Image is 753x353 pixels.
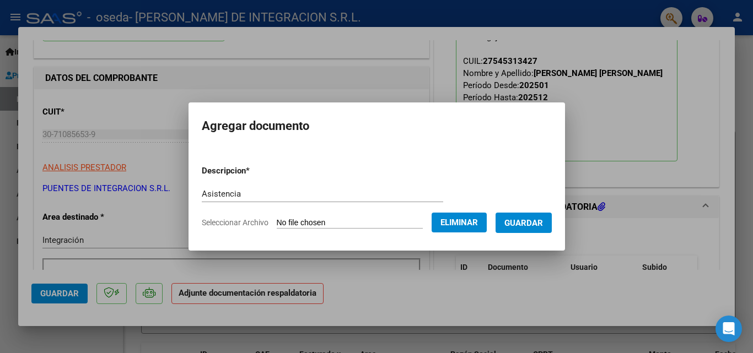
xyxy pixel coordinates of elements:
span: Eliminar [440,218,478,227]
h2: Agregar documento [202,116,552,137]
button: Guardar [496,213,552,233]
span: Seleccionar Archivo [202,218,268,227]
p: Descripcion [202,165,307,177]
span: Guardar [504,218,543,228]
div: Open Intercom Messenger [716,316,742,342]
button: Eliminar [432,213,487,232]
